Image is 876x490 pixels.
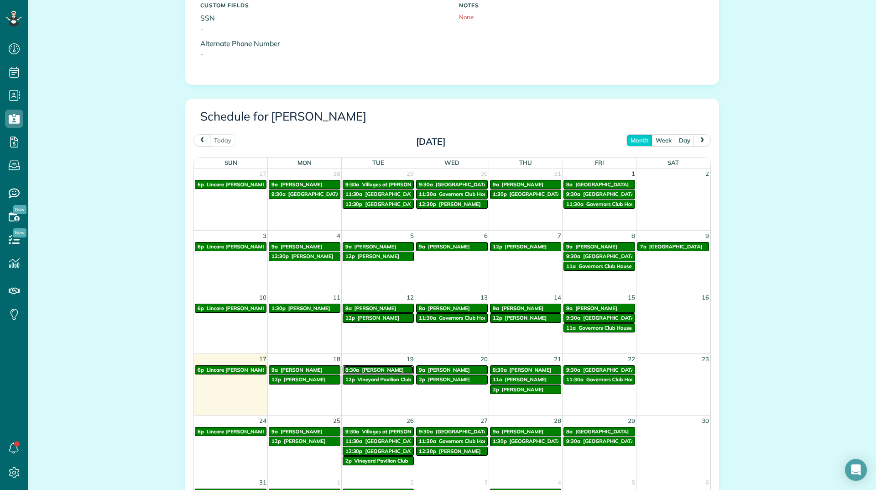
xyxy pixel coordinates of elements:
[649,243,703,250] span: [GEOGRAPHIC_DATA]
[459,13,474,21] span: None
[345,376,355,383] span: 12p
[631,477,636,488] span: 5
[493,181,499,188] span: 9a
[284,438,326,444] span: [PERSON_NAME]
[693,134,711,147] button: next
[675,134,694,147] button: day
[365,191,418,197] span: [GEOGRAPHIC_DATA]
[493,367,507,373] span: 8:30a
[13,205,26,214] span: New
[207,305,291,311] span: Lincare [PERSON_NAME] Locartion
[345,253,355,259] span: 12p
[444,159,459,166] span: Wed
[207,428,291,435] span: Lincare [PERSON_NAME] Locartion
[439,448,481,454] span: [PERSON_NAME]
[419,315,436,321] span: 11:30a
[480,354,489,364] span: 20
[490,427,562,436] a: 9a [PERSON_NAME]
[575,243,617,250] span: [PERSON_NAME]
[480,292,489,303] span: 13
[195,427,266,436] a: 6p Lincare [PERSON_NAME] Locartion
[416,313,488,322] a: 11:30a Governors Club House
[258,354,267,364] span: 17
[365,438,418,444] span: [GEOGRAPHIC_DATA]
[269,427,340,436] a: 9a [PERSON_NAME]
[505,376,547,383] span: [PERSON_NAME]
[439,315,492,321] span: Governors Club House
[583,438,636,444] span: [GEOGRAPHIC_DATA]
[198,428,204,435] span: 6p
[406,169,415,179] span: 29
[210,134,235,147] button: today
[579,325,631,331] span: Governors Club House
[480,416,489,426] span: 27
[345,438,363,444] span: 11:30a
[345,448,363,454] span: 12:30p
[553,354,562,364] span: 21
[563,262,635,271] a: 11a Governors Club House
[269,375,340,384] a: 12p [PERSON_NAME]
[575,181,629,188] span: [GEOGRAPHIC_DATA]
[419,305,425,311] span: 8a
[490,180,562,189] a: 9a [PERSON_NAME]
[419,438,436,444] span: 11:30a
[284,376,326,383] span: [PERSON_NAME]
[416,447,488,456] a: 12:30p [PERSON_NAME]
[583,367,636,373] span: [GEOGRAPHIC_DATA]
[490,385,562,394] a: 2p [PERSON_NAME]
[357,315,399,321] span: [PERSON_NAME]
[345,181,360,188] span: 9:30a
[200,13,445,34] p: SSN -
[416,200,488,209] a: 12:30p [PERSON_NAME]
[343,252,414,261] a: 12p [PERSON_NAME]
[627,416,636,426] span: 29
[566,305,573,311] span: 9a
[343,313,414,322] a: 12p [PERSON_NAME]
[198,305,204,311] span: 6p
[343,304,414,313] a: 9a [PERSON_NAME]
[563,200,635,209] a: 11:30a Governors Club House
[419,428,433,435] span: 9:30a
[262,231,267,241] span: 3
[271,438,281,444] span: 12p
[493,191,507,197] span: 1:30p
[372,159,384,166] span: Tue
[281,243,323,250] span: [PERSON_NAME]
[595,159,604,166] span: Fri
[357,376,411,383] span: Vineyard Pavilion Club
[345,243,352,250] span: 9a
[566,181,573,188] span: 8a
[566,191,580,197] span: 9:30a
[195,180,266,189] a: 6p Lincare [PERSON_NAME] Locartion
[631,169,636,179] span: 1
[355,305,396,311] span: [PERSON_NAME]
[490,437,562,446] a: 1:30p [GEOGRAPHIC_DATA]
[288,191,342,197] span: [GEOGRAPHIC_DATA]
[336,477,341,488] span: 1
[428,367,470,373] span: [PERSON_NAME]
[365,201,418,207] span: [GEOGRAPHIC_DATA]
[343,365,414,374] a: 8:30a [PERSON_NAME]
[200,38,445,59] p: Alternate Phone Number -
[362,367,404,373] span: [PERSON_NAME]
[269,190,340,199] a: 9:30a [GEOGRAPHIC_DATA]
[195,365,266,374] a: 6p Lincare [PERSON_NAME] Locartion
[343,242,414,251] a: 9a [PERSON_NAME]
[575,305,617,311] span: [PERSON_NAME]
[428,243,470,250] span: [PERSON_NAME]
[288,305,330,311] span: [PERSON_NAME]
[193,134,211,147] button: prev
[419,376,425,383] span: 2p
[490,304,562,313] a: 9a [PERSON_NAME]
[416,375,488,384] a: 2p [PERSON_NAME]
[258,292,267,303] span: 10
[345,458,352,464] span: 2p
[563,365,635,374] a: 9:30a [GEOGRAPHIC_DATA]
[566,243,573,250] span: 9a
[345,201,363,207] span: 12:30p
[845,459,867,481] div: Open Intercom Messenger
[436,428,489,435] span: [GEOGRAPHIC_DATA]
[627,354,636,364] span: 22
[704,231,710,241] span: 9
[701,416,710,426] span: 30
